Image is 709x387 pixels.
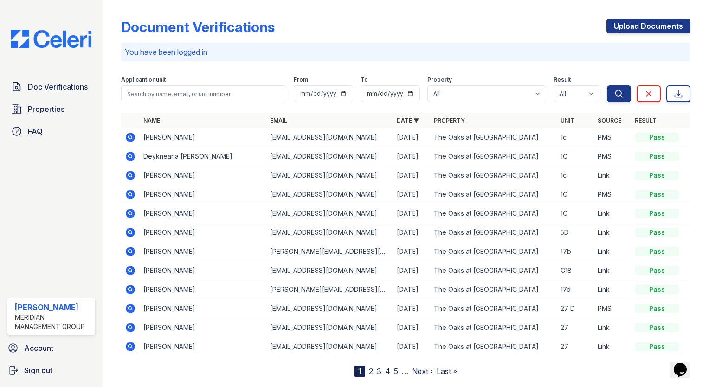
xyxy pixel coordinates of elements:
td: [PERSON_NAME] [140,261,266,280]
a: Result [635,117,657,124]
a: Next › [412,367,433,376]
td: Deyknearia [PERSON_NAME] [140,147,266,166]
td: Link [594,223,631,242]
td: 17b [557,242,594,261]
a: Name [143,117,160,124]
td: [DATE] [393,128,430,147]
td: PMS [594,185,631,204]
td: [DATE] [393,280,430,299]
a: Source [598,117,621,124]
td: [DATE] [393,337,430,356]
label: To [361,76,368,84]
div: Pass [635,190,679,199]
span: Properties [28,103,64,115]
td: [DATE] [393,299,430,318]
td: 27 D [557,299,594,318]
input: Search by name, email, or unit number [121,85,286,102]
div: Pass [635,247,679,256]
a: 3 [377,367,381,376]
td: [PERSON_NAME] [140,299,266,318]
td: [EMAIL_ADDRESS][DOMAIN_NAME] [266,337,393,356]
td: C18 [557,261,594,280]
td: PMS [594,299,631,318]
td: 1c [557,166,594,185]
span: Doc Verifications [28,81,88,92]
a: FAQ [7,122,95,141]
td: [PERSON_NAME] [140,318,266,337]
td: [EMAIL_ADDRESS][DOMAIN_NAME] [266,223,393,242]
td: [DATE] [393,147,430,166]
a: Doc Verifications [7,77,95,96]
td: The Oaks at [GEOGRAPHIC_DATA] [430,147,557,166]
img: CE_Logo_Blue-a8612792a0a2168367f1c8372b55b34899dd931a85d93a1a3d3e32e68fde9ad4.png [4,30,99,48]
span: FAQ [28,126,43,137]
td: [PERSON_NAME][EMAIL_ADDRESS][PERSON_NAME][DOMAIN_NAME] [266,280,393,299]
td: The Oaks at [GEOGRAPHIC_DATA] [430,337,557,356]
div: Pass [635,266,679,275]
a: Property [434,117,465,124]
td: [PERSON_NAME] [140,337,266,356]
a: Unit [561,117,574,124]
td: The Oaks at [GEOGRAPHIC_DATA] [430,185,557,204]
div: Pass [635,209,679,218]
td: Link [594,261,631,280]
td: [PERSON_NAME] [140,166,266,185]
div: Pass [635,152,679,161]
td: 1C [557,185,594,204]
td: Link [594,242,631,261]
div: Document Verifications [121,19,275,35]
td: Link [594,204,631,223]
td: [EMAIL_ADDRESS][DOMAIN_NAME] [266,261,393,280]
td: The Oaks at [GEOGRAPHIC_DATA] [430,318,557,337]
label: Applicant or unit [121,76,166,84]
td: [DATE] [393,185,430,204]
iframe: chat widget [670,350,700,378]
td: [EMAIL_ADDRESS][DOMAIN_NAME] [266,204,393,223]
a: Upload Documents [606,19,690,33]
a: Sign out [4,361,99,380]
span: … [402,366,408,377]
label: From [294,76,308,84]
td: [PERSON_NAME] [140,128,266,147]
td: [PERSON_NAME] [140,185,266,204]
td: [PERSON_NAME] [140,242,266,261]
td: The Oaks at [GEOGRAPHIC_DATA] [430,223,557,242]
td: The Oaks at [GEOGRAPHIC_DATA] [430,128,557,147]
a: 5 [394,367,398,376]
td: [EMAIL_ADDRESS][DOMAIN_NAME] [266,299,393,318]
div: Pass [635,342,679,351]
a: Last » [437,367,457,376]
td: Link [594,318,631,337]
td: The Oaks at [GEOGRAPHIC_DATA] [430,204,557,223]
a: Date ▼ [397,117,419,124]
td: [DATE] [393,318,430,337]
td: [EMAIL_ADDRESS][DOMAIN_NAME] [266,166,393,185]
a: 4 [385,367,390,376]
td: 1c [557,128,594,147]
td: PMS [594,128,631,147]
td: [DATE] [393,204,430,223]
p: You have been logged in [125,46,687,58]
td: 27 [557,318,594,337]
div: [PERSON_NAME] [15,302,91,313]
div: Meridian Management Group [15,313,91,331]
td: [EMAIL_ADDRESS][DOMAIN_NAME] [266,147,393,166]
span: Sign out [24,365,52,376]
td: The Oaks at [GEOGRAPHIC_DATA] [430,261,557,280]
td: [EMAIL_ADDRESS][DOMAIN_NAME] [266,318,393,337]
td: PMS [594,147,631,166]
td: [DATE] [393,166,430,185]
td: The Oaks at [GEOGRAPHIC_DATA] [430,166,557,185]
td: 1C [557,147,594,166]
td: [EMAIL_ADDRESS][DOMAIN_NAME] [266,185,393,204]
div: Pass [635,285,679,294]
span: Account [24,342,53,354]
label: Result [554,76,571,84]
td: Link [594,280,631,299]
td: The Oaks at [GEOGRAPHIC_DATA] [430,299,557,318]
td: [EMAIL_ADDRESS][DOMAIN_NAME] [266,128,393,147]
td: [DATE] [393,223,430,242]
td: 27 [557,337,594,356]
div: Pass [635,228,679,237]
